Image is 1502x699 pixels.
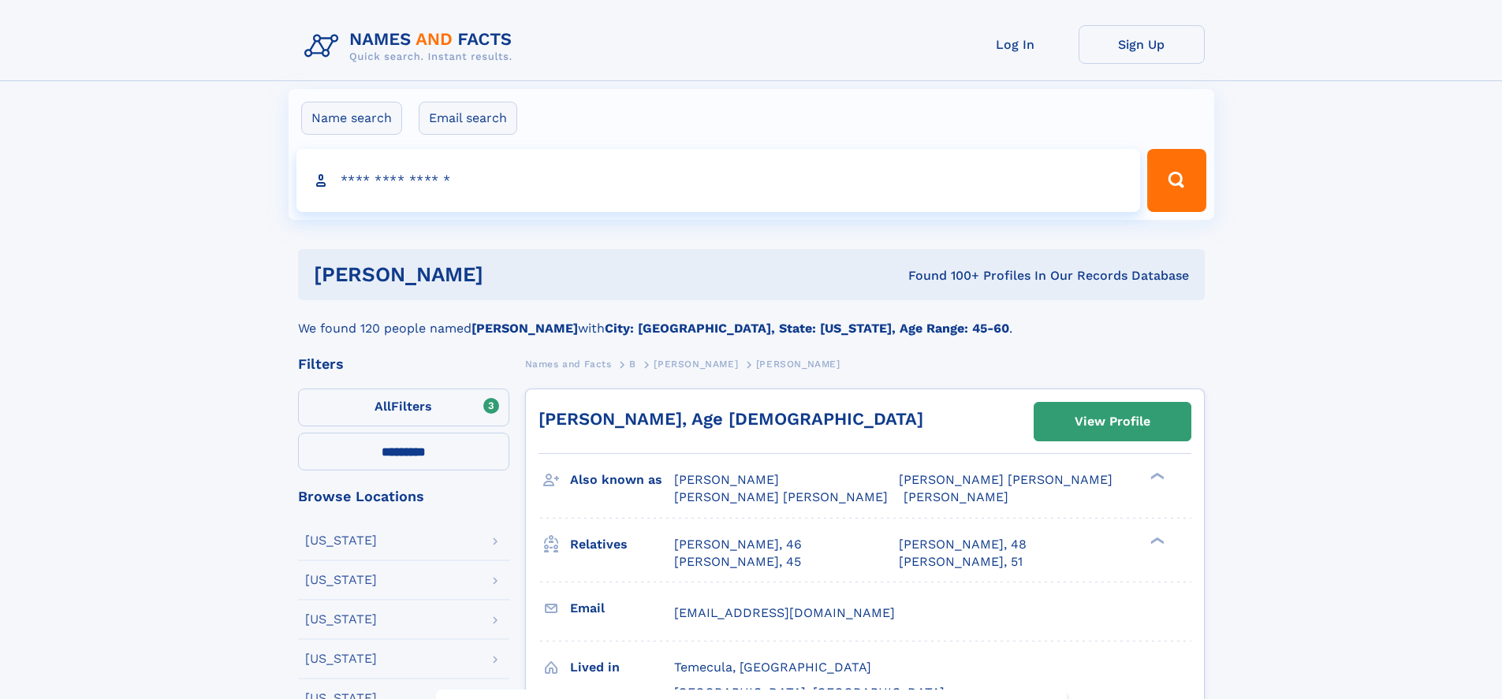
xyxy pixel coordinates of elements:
[899,472,1113,487] span: [PERSON_NAME] [PERSON_NAME]
[629,359,636,370] span: B
[1147,149,1206,212] button: Search Button
[298,357,509,371] div: Filters
[654,359,738,370] span: [PERSON_NAME]
[305,534,377,547] div: [US_STATE]
[756,359,840,370] span: [PERSON_NAME]
[674,660,871,675] span: Temecula, [GEOGRAPHIC_DATA]
[305,653,377,665] div: [US_STATE]
[375,399,391,414] span: All
[298,300,1205,338] div: We found 120 people named with .
[674,553,801,571] a: [PERSON_NAME], 45
[674,536,802,553] a: [PERSON_NAME], 46
[298,25,525,68] img: Logo Names and Facts
[419,102,517,135] label: Email search
[629,354,636,374] a: B
[1075,403,1150,440] div: View Profile
[570,531,674,558] h3: Relatives
[674,489,888,504] span: [PERSON_NAME] [PERSON_NAME]
[539,409,923,429] a: [PERSON_NAME], Age [DEMOGRAPHIC_DATA]
[605,321,1009,336] b: City: [GEOGRAPHIC_DATA], State: [US_STATE], Age Range: 45-60
[899,536,1027,553] a: [PERSON_NAME], 48
[952,25,1079,64] a: Log In
[1146,471,1165,481] div: ❯
[674,472,779,487] span: [PERSON_NAME]
[904,489,1008,504] span: [PERSON_NAME]
[654,354,738,374] a: [PERSON_NAME]
[899,553,1023,571] a: [PERSON_NAME], 51
[471,321,578,336] b: [PERSON_NAME]
[1146,535,1165,545] div: ❯
[305,613,377,626] div: [US_STATE]
[570,467,674,493] h3: Also known as
[305,574,377,586] div: [US_STATE]
[695,267,1189,284] div: Found 100+ Profiles In Our Records Database
[570,654,674,681] h3: Lived in
[1079,25,1205,64] a: Sign Up
[570,595,674,622] h3: Email
[314,265,696,284] h1: [PERSON_NAME]
[298,389,509,426] label: Filters
[525,354,612,374] a: Names and Facts
[298,489,509,504] div: Browse Locations
[296,149,1141,212] input: search input
[674,605,895,620] span: [EMAIL_ADDRESS][DOMAIN_NAME]
[1034,403,1191,441] a: View Profile
[301,102,402,135] label: Name search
